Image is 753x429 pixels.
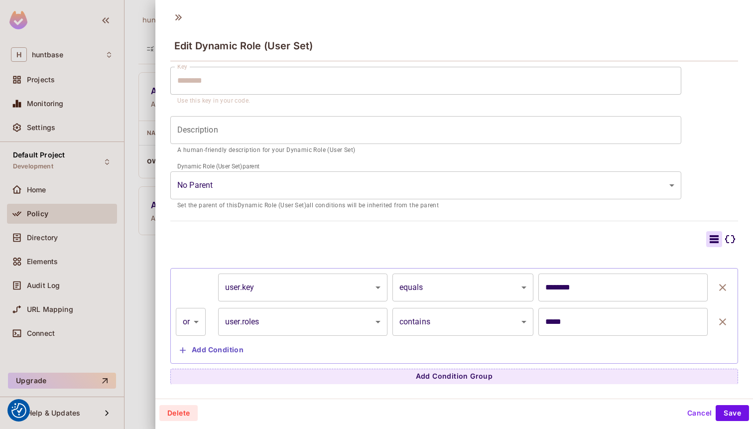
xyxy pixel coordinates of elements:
[159,405,198,421] button: Delete
[177,145,674,155] p: A human-friendly description for your Dynamic Role (User Set)
[683,405,716,421] button: Cancel
[218,274,387,301] div: user.key
[177,201,674,211] p: Set the parent of this Dynamic Role (User Set) all conditions will be inherited from the parent
[392,308,534,336] div: contains
[170,369,738,385] button: Add Condition Group
[177,162,259,170] label: Dynamic Role (User Set) parent
[177,96,674,106] p: Use this key in your code.
[218,308,387,336] div: user.roles
[11,403,26,418] button: Consent Preferences
[174,40,313,52] span: Edit Dynamic Role (User Set)
[716,405,749,421] button: Save
[392,274,534,301] div: equals
[170,171,681,199] div: Without label
[176,342,248,358] button: Add Condition
[11,403,26,418] img: Revisit consent button
[177,62,187,71] label: Key
[176,308,206,336] div: or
